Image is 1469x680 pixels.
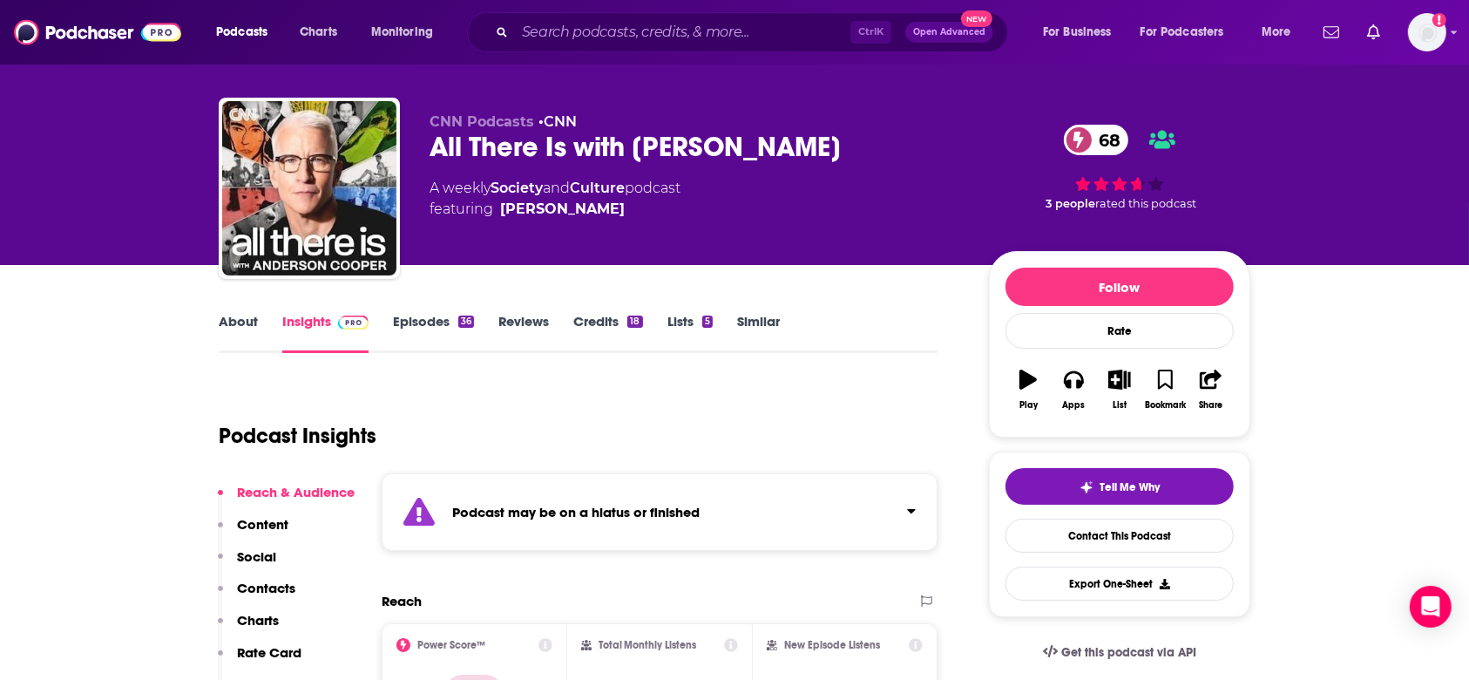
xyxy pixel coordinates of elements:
p: Social [237,548,276,565]
span: rated this podcast [1095,197,1196,210]
span: More [1262,20,1291,44]
a: InsightsPodchaser Pro [282,313,369,353]
a: Credits18 [573,313,642,353]
a: 68 [1064,125,1129,155]
h2: Reach [382,593,422,609]
a: Society [491,180,543,196]
a: Contact This Podcast [1005,519,1234,553]
span: CNN Podcasts [430,113,534,130]
button: Apps [1051,358,1096,421]
div: List [1113,400,1127,411]
div: 5 [702,316,713,328]
a: Anderson Cooper [500,199,625,220]
span: For Business [1043,20,1112,44]
section: Click to expand status details [382,473,938,551]
button: tell me why sparkleTell Me Why [1005,468,1234,505]
span: New [961,10,992,27]
span: 3 people [1046,197,1095,210]
div: Bookmark [1145,400,1186,411]
div: Share [1199,400,1222,411]
a: Lists5 [667,313,713,353]
p: Contacts [237,580,295,596]
img: User Profile [1408,13,1446,51]
div: 36 [458,316,474,328]
svg: Add a profile image [1432,13,1446,27]
p: Reach & Audience [237,484,355,500]
span: and [543,180,570,196]
a: Show notifications dropdown [1317,17,1346,47]
button: Follow [1005,268,1234,306]
div: 68 3 peoplerated this podcast [989,113,1250,221]
span: Charts [300,20,337,44]
button: open menu [1031,18,1134,46]
div: Rate [1005,313,1234,349]
button: Charts [218,612,279,644]
div: Play [1019,400,1038,411]
a: Show notifications dropdown [1360,17,1387,47]
span: Logged in as ereardon [1408,13,1446,51]
h1: Podcast Insights [219,423,376,449]
button: open menu [1129,18,1249,46]
button: open menu [204,18,290,46]
img: tell me why sparkle [1080,480,1093,494]
h2: New Episode Listens [784,639,880,651]
span: Tell Me Why [1100,480,1161,494]
div: Open Intercom Messenger [1410,586,1452,628]
button: open menu [1249,18,1313,46]
div: 18 [627,316,642,328]
img: All There Is with Anderson Cooper [222,101,396,275]
a: Charts [288,18,348,46]
p: Content [237,516,288,533]
a: Culture [570,180,625,196]
button: Show profile menu [1408,13,1446,51]
span: For Podcasters [1141,20,1224,44]
span: Get this podcast via API [1061,645,1196,660]
button: Play [1005,358,1051,421]
p: Rate Card [237,644,301,661]
img: Podchaser - Follow, Share and Rate Podcasts [14,16,181,49]
span: Podcasts [216,20,267,44]
h2: Total Monthly Listens [599,639,697,651]
a: Episodes36 [393,313,474,353]
span: Monitoring [371,20,433,44]
a: Similar [737,313,780,353]
button: Content [218,516,288,548]
button: List [1097,358,1142,421]
button: Open AdvancedNew [905,22,993,43]
button: Export One-Sheet [1005,567,1234,601]
div: A weekly podcast [430,178,680,220]
div: Search podcasts, credits, & more... [484,12,1025,52]
button: Rate Card [218,644,301,677]
span: Ctrl K [850,21,891,44]
button: Contacts [218,580,295,612]
span: 68 [1081,125,1129,155]
span: featuring [430,199,680,220]
a: About [219,313,258,353]
button: Social [218,548,276,581]
a: CNN [544,113,577,130]
button: Reach & Audience [218,484,355,516]
span: • [538,113,577,130]
button: Bookmark [1142,358,1188,421]
strong: Podcast may be on a hiatus or finished [452,504,700,520]
a: Get this podcast via API [1029,631,1210,674]
input: Search podcasts, credits, & more... [515,18,850,46]
button: open menu [359,18,456,46]
h2: Power Score™ [417,639,485,651]
div: Apps [1063,400,1086,411]
a: Reviews [498,313,549,353]
p: Charts [237,612,279,629]
span: Open Advanced [913,28,985,37]
img: Podchaser Pro [338,316,369,330]
button: Share [1188,358,1234,421]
